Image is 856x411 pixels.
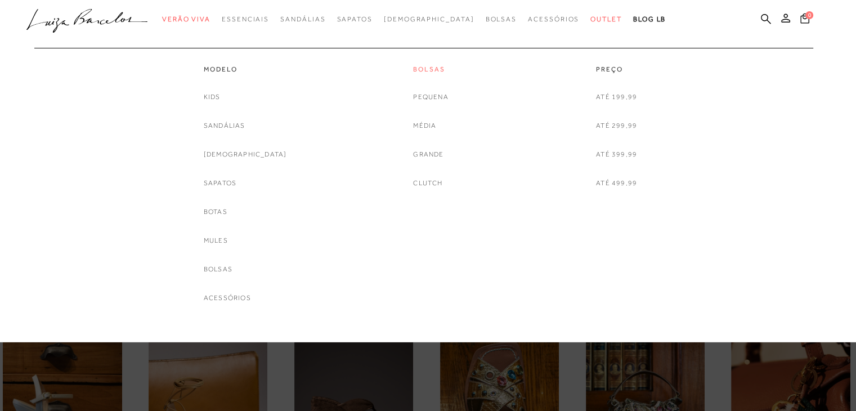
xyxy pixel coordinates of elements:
[413,177,442,189] a: noSubCategoriesText
[528,15,579,23] span: Acessórios
[204,65,287,74] a: categoryNavScreenReaderText
[204,91,221,103] a: noSubCategoriesText
[596,177,637,189] a: noSubCategoriesText
[280,15,325,23] span: Sandálias
[204,206,227,218] a: noSubCategoriesText
[384,9,474,30] a: noSubCategoriesText
[204,263,232,275] a: noSubCategoriesText
[633,9,666,30] a: BLOG LB
[413,91,448,103] a: noSubCategoriesText
[384,15,474,23] span: [DEMOGRAPHIC_DATA]
[204,177,236,189] a: noSubCategoriesText
[413,65,448,74] a: categoryNavScreenReaderText
[528,9,579,30] a: categoryNavScreenReaderText
[413,120,436,132] a: noSubCategoriesText
[590,15,622,23] span: Outlet
[485,9,517,30] a: categoryNavScreenReaderText
[596,91,637,103] a: noSubCategoriesText
[337,9,372,30] a: categoryNavScreenReaderText
[222,15,269,23] span: Essenciais
[797,12,813,28] button: 0
[280,9,325,30] a: categoryNavScreenReaderText
[204,235,228,247] a: noSubCategoriesText
[204,292,251,304] a: noSubCategoriesText
[485,15,517,23] span: Bolsas
[204,120,245,132] a: noSubCategoriesText
[222,9,269,30] a: categoryNavScreenReaderText
[337,15,372,23] span: Sapatos
[596,120,637,132] a: noSubCategoriesText
[204,149,287,160] a: noSubCategoriesText
[413,149,443,160] a: noSubCategoriesText
[596,65,637,74] a: categoryNavScreenReaderText
[162,9,210,30] a: categoryNavScreenReaderText
[162,15,210,23] span: Verão Viva
[596,149,637,160] a: noSubCategoriesText
[805,11,813,19] span: 0
[590,9,622,30] a: categoryNavScreenReaderText
[633,15,666,23] span: BLOG LB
